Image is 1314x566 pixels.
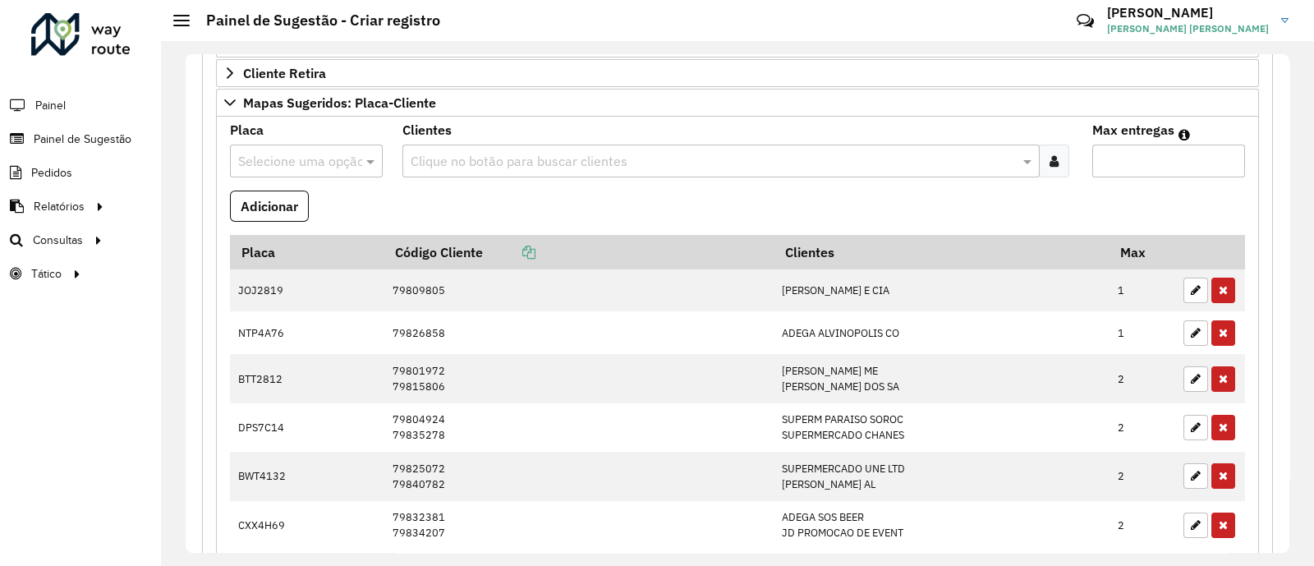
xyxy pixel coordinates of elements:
td: BTT2812 [230,354,384,403]
th: Clientes [774,235,1110,269]
em: Máximo de clientes que serão colocados na mesma rota com os clientes informados [1178,128,1190,141]
td: 2 [1110,501,1175,550]
td: 79801972 79815806 [384,354,774,403]
td: 79809805 [384,269,774,312]
button: Adicionar [230,191,309,222]
label: Clientes [402,120,452,140]
td: 79804924 79835278 [384,403,774,452]
span: Cliente Retira [243,67,326,80]
td: SUPERMERCADO UNE LTD [PERSON_NAME] AL [774,452,1110,500]
th: Max [1110,235,1175,269]
span: Tático [31,265,62,283]
th: Placa [230,235,384,269]
a: Contato Rápido [1068,3,1103,39]
td: 2 [1110,452,1175,500]
th: Código Cliente [384,235,774,269]
td: 2 [1110,403,1175,452]
td: [PERSON_NAME] ME [PERSON_NAME] DOS SA [774,354,1110,403]
h3: [PERSON_NAME] [1107,5,1269,21]
td: BWT4132 [230,452,384,500]
td: CXX4H69 [230,501,384,550]
td: ADEGA SOS BEER JD PROMOCAO DE EVENT [774,501,1110,550]
span: Mapas Sugeridos: Placa-Cliente [243,96,436,109]
label: Placa [230,120,264,140]
a: Copiar [483,244,535,260]
span: Pedidos [31,164,72,182]
td: JOJ2819 [230,269,384,312]
td: ADEGA ALVINOPOLIS CO [774,311,1110,354]
td: 1 [1110,311,1175,354]
h2: Painel de Sugestão - Criar registro [190,12,440,30]
td: 1 [1110,269,1175,312]
a: Mapas Sugeridos: Placa-Cliente [216,89,1259,117]
td: 79825072 79840782 [384,452,774,500]
td: 79826858 [384,311,774,354]
td: SUPERM PARAISO SOROC SUPERMERCADO CHANES [774,403,1110,452]
td: NTP4A76 [230,311,384,354]
td: [PERSON_NAME] E CIA [774,269,1110,312]
span: [PERSON_NAME] [PERSON_NAME] [1107,21,1269,36]
span: Painel [35,97,66,114]
span: Consultas [33,232,83,249]
td: 2 [1110,354,1175,403]
a: Cliente Retira [216,59,1259,87]
span: Painel de Sugestão [34,131,131,148]
td: DPS7C14 [230,403,384,452]
td: 79832381 79834207 [384,501,774,550]
label: Max entregas [1092,120,1174,140]
span: Relatórios [34,198,85,215]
